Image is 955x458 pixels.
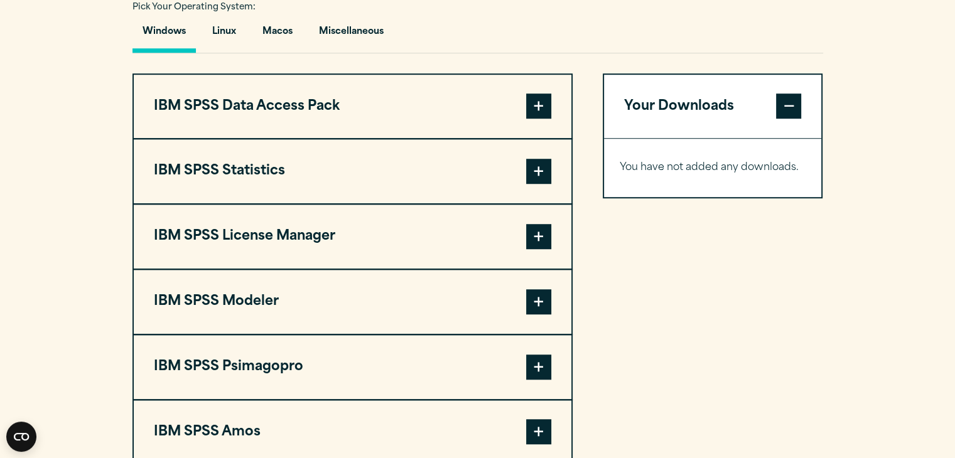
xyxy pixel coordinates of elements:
button: Linux [202,17,246,53]
span: Pick Your Operating System: [132,3,256,11]
button: Miscellaneous [309,17,394,53]
div: Your Downloads [604,138,822,197]
button: Your Downloads [604,75,822,139]
button: Open CMP widget [6,422,36,452]
button: IBM SPSS Data Access Pack [134,75,571,139]
p: You have not added any downloads. [620,159,806,177]
button: Windows [132,17,196,53]
button: IBM SPSS Modeler [134,270,571,334]
button: Macos [252,17,303,53]
button: IBM SPSS Statistics [134,139,571,203]
button: IBM SPSS License Manager [134,205,571,269]
button: IBM SPSS Psimagopro [134,335,571,399]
